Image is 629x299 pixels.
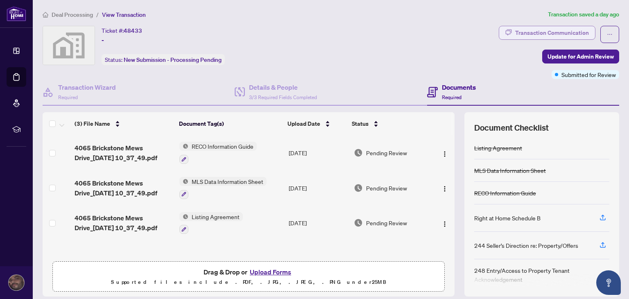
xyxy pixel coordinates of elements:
h4: Documents [442,82,476,92]
img: Document Status [354,183,363,193]
span: Required [58,94,78,100]
span: Upload Date [287,119,320,128]
span: Drag & Drop orUpload FormsSupported files include .PDF, .JPG, .JPEG, .PNG under25MB [53,262,444,292]
button: Update for Admin Review [542,50,619,63]
img: Status Icon [179,177,188,186]
button: Upload Forms [247,267,294,277]
th: (3) File Name [71,112,176,135]
th: Upload Date [284,112,348,135]
th: Status [348,112,429,135]
button: Status IconRECO Information Guide [179,142,257,164]
button: Status IconMLS Data Information Sheet [179,177,267,199]
span: Document Checklist [474,122,549,134]
span: New Submission - Processing Pending [124,56,222,63]
td: [DATE] [285,170,351,206]
img: Status Icon [179,142,188,151]
img: logo [7,6,26,21]
img: Status Icon [179,212,188,221]
span: Deal Processing [52,11,93,18]
span: home [43,12,48,18]
button: Logo [438,146,451,159]
span: Pending Review [366,183,407,193]
li: / [96,10,99,19]
img: svg%3e [43,26,95,65]
span: Update for Admin Review [548,50,614,63]
img: Document Status [354,218,363,227]
button: Logo [438,216,451,229]
article: Transaction saved a day ago [548,10,619,19]
span: Drag & Drop or [204,267,294,277]
span: 48433 [124,27,142,34]
div: Status: [102,54,225,65]
span: Pending Review [366,218,407,227]
span: View Transaction [102,11,146,18]
button: Transaction Communication [499,26,595,40]
img: Profile Icon [9,275,24,290]
span: 3/3 Required Fields Completed [249,94,317,100]
div: Ticket #: [102,26,142,35]
div: 244 Seller’s Direction re: Property/Offers [474,241,578,250]
div: MLS Data Information Sheet [474,166,546,175]
p: Supported files include .PDF, .JPG, .JPEG, .PNG under 25 MB [58,277,439,287]
span: ellipsis [607,32,613,37]
button: Open asap [596,270,621,295]
span: Status [352,119,369,128]
span: Pending Review [366,148,407,157]
button: Logo [438,181,451,195]
span: RECO Information Guide [188,142,257,151]
span: Required [442,94,462,100]
th: Document Tag(s) [176,112,284,135]
span: 4065 Brickstone Mews Drive_[DATE] 10_37_49.pdf [75,178,173,198]
span: (3) File Name [75,119,110,128]
img: Logo [441,151,448,157]
h4: Transaction Wizard [58,82,116,92]
span: 4065 Brickstone Mews Drive_[DATE] 10_37_49.pdf [75,213,173,233]
span: MLS Data Information Sheet [188,177,267,186]
div: 248 Entry/Access to Property Tenant Acknowledgement [474,266,590,284]
span: 4065 Brickstone Mews Drive_[DATE] 10_37_49.pdf [75,143,173,163]
div: RECO Information Guide [474,188,536,197]
span: - [102,35,104,45]
div: Transaction Communication [515,26,589,39]
span: Submitted for Review [561,70,616,79]
td: [DATE] [285,206,351,241]
div: Right at Home Schedule B [474,213,541,222]
h4: Details & People [249,82,317,92]
img: Logo [441,221,448,227]
td: [DATE] [285,135,351,170]
button: Status IconListing Agreement [179,212,243,234]
img: Document Status [354,148,363,157]
img: Logo [441,186,448,192]
div: Listing Agreement [474,143,522,152]
span: Listing Agreement [188,212,243,221]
